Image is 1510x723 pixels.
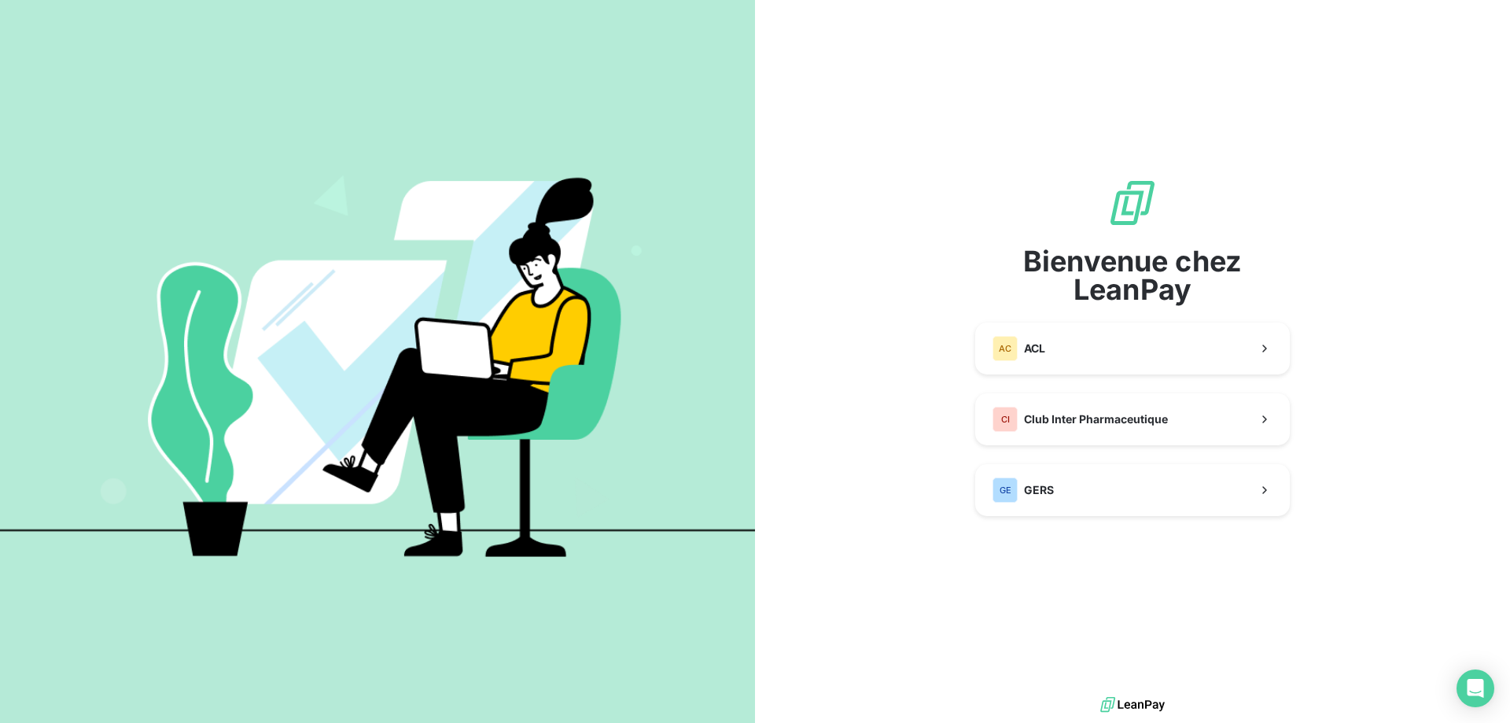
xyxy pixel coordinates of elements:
img: logo [1100,693,1165,717]
span: GERS [1024,482,1054,498]
span: Club Inter Pharmaceutique [1024,411,1168,427]
div: GE [993,478,1018,503]
button: CIClub Inter Pharmaceutique [975,393,1290,445]
button: ACACL [975,323,1290,374]
img: logo sigle [1107,178,1158,228]
span: Bienvenue chez LeanPay [975,247,1290,304]
button: GEGERS [975,464,1290,516]
div: Open Intercom Messenger [1457,670,1494,707]
div: CI [993,407,1018,432]
span: ACL [1024,341,1045,356]
div: AC [993,336,1018,361]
